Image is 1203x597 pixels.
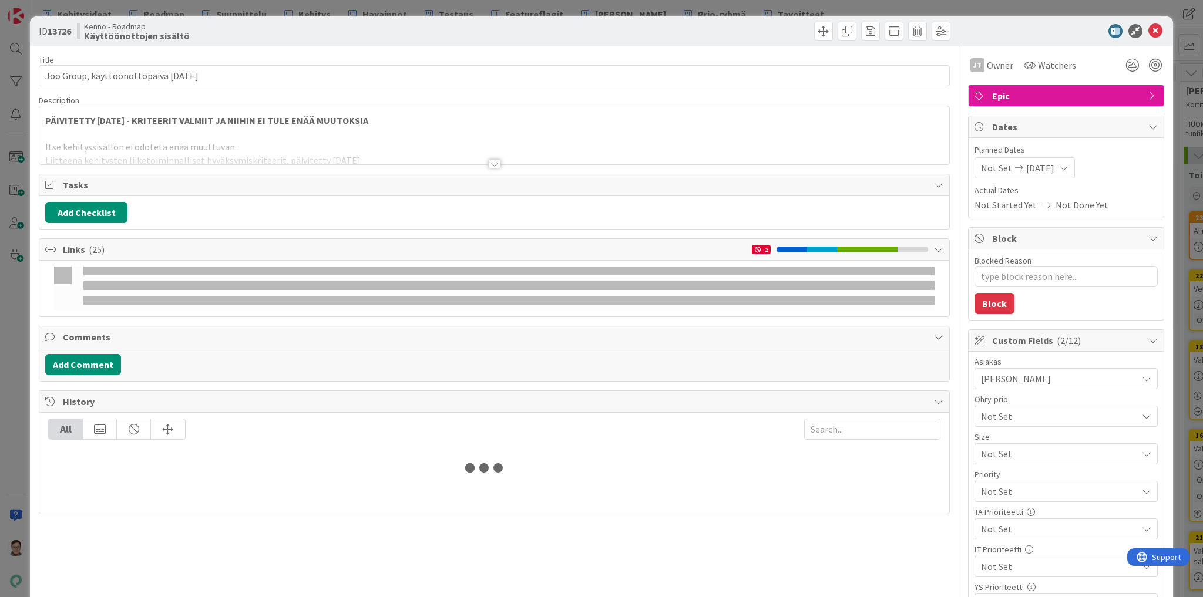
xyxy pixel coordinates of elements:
span: Not Set [981,483,1131,500]
span: Owner [987,58,1013,72]
div: Size [975,433,1158,441]
button: Block [975,293,1014,314]
span: Not Set [981,558,1131,575]
div: TA Prioriteetti [975,508,1158,516]
span: [PERSON_NAME] [981,372,1137,386]
div: All [49,419,83,439]
span: Tasks [63,178,928,192]
span: Not Set [981,408,1131,424]
label: Blocked Reason [975,255,1031,266]
span: Not Set [981,161,1012,175]
span: Comments [63,330,928,344]
span: History [63,394,928,409]
span: Block [992,231,1142,245]
label: Title [39,55,54,65]
span: Planned Dates [975,144,1158,156]
span: Epic [992,89,1142,103]
span: Watchers [1038,58,1076,72]
span: Custom Fields [992,333,1142,348]
b: 13726 [48,25,71,37]
div: JT [970,58,984,72]
span: Dates [992,120,1142,134]
span: Description [39,95,79,106]
span: Not Set [981,446,1131,462]
span: ( 2/12 ) [1057,335,1081,346]
b: Käyttöönottojen sisältö [84,31,190,41]
div: YS Prioriteetti [975,583,1158,591]
span: Not Done Yet [1056,198,1108,212]
span: [DATE] [1026,161,1054,175]
span: Kenno - Roadmap [84,22,190,31]
span: ( 25 ) [89,244,105,255]
span: Not Started Yet [975,198,1037,212]
span: ID [39,24,71,38]
div: Priority [975,470,1158,478]
button: Add Checklist [45,202,127,223]
span: Links [63,242,746,257]
button: Add Comment [45,354,121,375]
span: Actual Dates [975,184,1158,197]
div: Asiakas [975,357,1158,366]
span: Support [25,2,53,16]
input: Search... [804,419,940,440]
div: 2 [752,245,771,254]
div: Ohry-prio [975,395,1158,403]
span: Not Set [981,521,1131,537]
div: LT Prioriteetti [975,545,1158,554]
input: type card name here... [39,65,950,86]
strong: PÄIVITETTY [DATE] - KRITEERIT VALMIIT JA NIIHIN EI TULE ENÄÄ MUUTOKSIA [45,114,368,126]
